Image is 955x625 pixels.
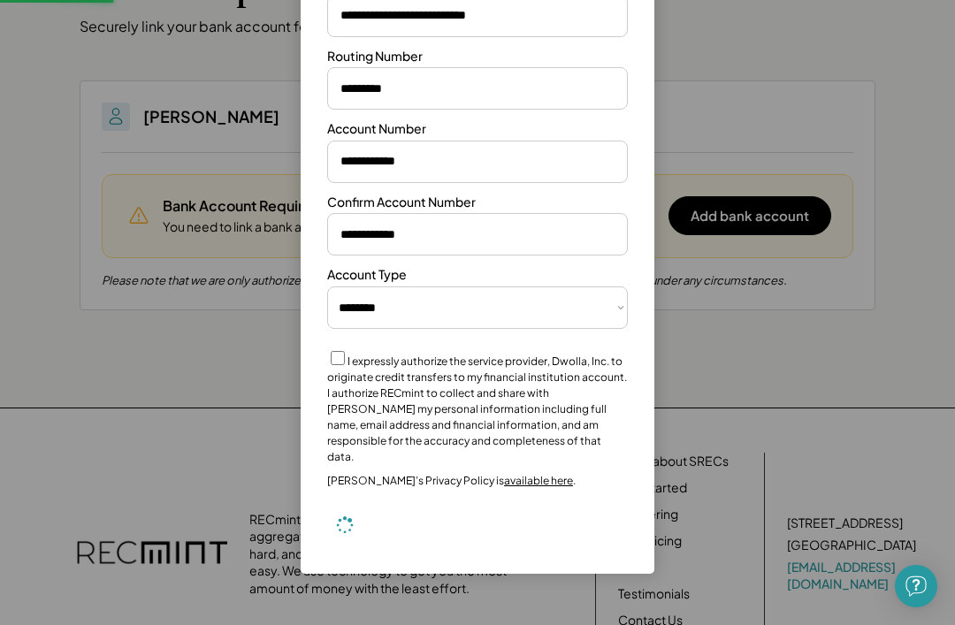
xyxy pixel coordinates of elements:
[895,565,937,607] div: Open Intercom Messenger
[327,354,627,463] label: I expressly authorize the service provider, Dwolla, Inc. to originate credit transfers to my fina...
[327,266,407,284] div: Account Type
[327,474,576,488] div: [PERSON_NAME]’s Privacy Policy is .
[327,194,476,211] div: Confirm Account Number
[327,48,423,65] div: Routing Number
[504,474,573,487] a: available here
[327,120,426,138] div: Account Number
